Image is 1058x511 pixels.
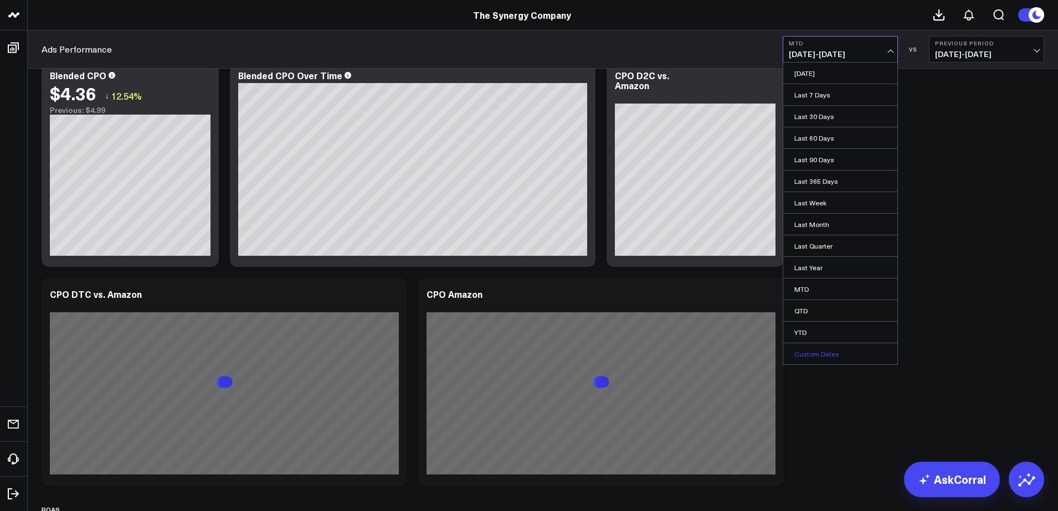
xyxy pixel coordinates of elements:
[783,343,897,364] a: Custom Dates
[783,149,897,170] a: Last 90 Days
[783,235,897,256] a: Last Quarter
[111,90,142,102] span: 12.54%
[427,288,482,300] div: CPO Amazon
[238,69,342,81] div: Blended CPO Over Time
[783,257,897,278] a: Last Year
[783,300,897,321] a: QTD
[935,50,1038,59] span: [DATE] - [DATE]
[50,106,210,115] div: Previous: $4.99
[903,46,923,53] div: VS
[783,36,898,63] button: MTD[DATE]-[DATE]
[615,69,669,91] div: CPO D2C vs. Amazon
[783,214,897,235] a: Last Month
[789,40,892,47] b: MTD
[935,40,1038,47] b: Previous Period
[783,127,897,148] a: Last 60 Days
[929,36,1044,63] button: Previous Period[DATE]-[DATE]
[789,50,892,59] span: [DATE] - [DATE]
[783,192,897,213] a: Last Week
[50,83,96,103] div: $4.36
[904,462,1000,497] a: AskCorral
[783,63,897,84] a: [DATE]
[783,171,897,192] a: Last 365 Days
[42,43,112,55] a: Ads Performance
[783,106,897,127] a: Last 30 Days
[50,288,142,300] div: CPO DTC vs. Amazon
[50,69,106,81] div: Blended CPO
[105,89,109,103] span: ↓
[783,322,897,343] a: YTD
[473,9,571,21] a: The Synergy Company
[783,84,897,105] a: Last 7 Days
[783,278,897,300] a: MTD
